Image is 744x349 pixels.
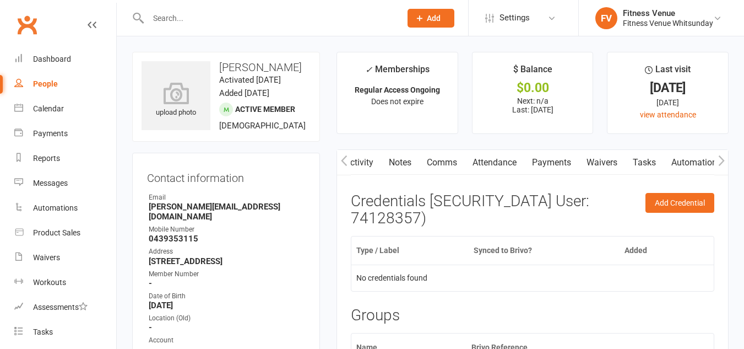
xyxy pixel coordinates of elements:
div: Address [149,246,305,257]
th: Synced to Brivo? [469,237,620,265]
div: FV [595,7,617,29]
time: Added [DATE] [219,88,269,98]
span: [DEMOGRAPHIC_DATA] [219,121,306,131]
div: Date of Birth [149,291,305,302]
div: Fitness Venue Whitsunday [623,18,713,28]
div: [DATE] [617,82,718,94]
div: Email [149,192,305,203]
p: Next: n/a Last: [DATE] [482,96,583,114]
th: Type / Label [351,237,469,265]
div: Fitness Venue [623,8,713,18]
div: upload photo [142,82,210,119]
i: ✓ [365,65,372,75]
strong: 0439353115 [149,234,305,244]
th: Added [620,237,692,265]
a: Payments [14,121,116,146]
div: People [33,79,58,88]
span: Add [427,14,441,23]
a: Comms [419,150,465,175]
a: Product Sales [14,221,116,245]
a: Calendar [14,96,116,121]
button: Add Credential [645,193,714,213]
a: Payments [524,150,579,175]
a: Clubworx [13,11,41,39]
a: Tasks [625,150,664,175]
a: Tasks [14,320,116,345]
button: Add [408,9,454,28]
time: Activated [DATE] [219,75,281,85]
strong: Regular Access Ongoing [355,85,440,94]
span: Active member [235,105,295,114]
h3: Credentials [SECURITY_DATA] User: 74128357) [351,193,714,227]
a: view attendance [640,110,696,119]
iframe: Intercom live chat [11,312,37,338]
div: Product Sales [33,228,80,237]
span: Settings [499,6,530,30]
strong: - [149,278,305,288]
a: Waivers [14,245,116,270]
span: Does not expire [371,97,423,106]
a: Dashboard [14,47,116,72]
div: Memberships [365,62,430,83]
div: Location (Old) [149,313,305,324]
strong: [STREET_ADDRESS] [149,256,305,266]
a: Messages [14,171,116,196]
h3: Groups [351,307,714,324]
div: [DATE] [617,96,718,109]
div: Mobile Number [149,224,305,235]
div: Account [149,335,305,346]
a: People [14,72,116,96]
div: Assessments [33,303,88,312]
a: Automations [14,196,116,221]
a: Activity [337,150,381,175]
h3: [PERSON_NAME] [142,61,311,73]
div: Waivers [33,253,60,262]
div: $ Balance [513,62,552,82]
div: Calendar [33,104,64,113]
a: Attendance [465,150,524,175]
div: Dashboard [33,55,71,63]
a: Waivers [579,150,625,175]
h3: Contact information [147,168,305,184]
strong: [PERSON_NAME][EMAIL_ADDRESS][DOMAIN_NAME] [149,202,305,222]
a: Notes [381,150,419,175]
div: Member Number [149,269,305,280]
div: Reports [33,154,60,163]
strong: [DATE] [149,300,305,310]
div: Messages [33,179,68,187]
div: Last visit [645,62,691,82]
div: $0.00 [482,82,583,94]
a: Reports [14,146,116,171]
div: Payments [33,129,68,138]
strong: - [149,323,305,332]
div: Tasks [33,327,53,336]
td: No credentials found [351,265,714,291]
a: Automations [664,150,729,175]
div: Automations [33,203,78,212]
input: Search... [145,10,393,26]
a: Workouts [14,270,116,295]
div: Workouts [33,278,66,287]
a: Assessments [14,295,116,320]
